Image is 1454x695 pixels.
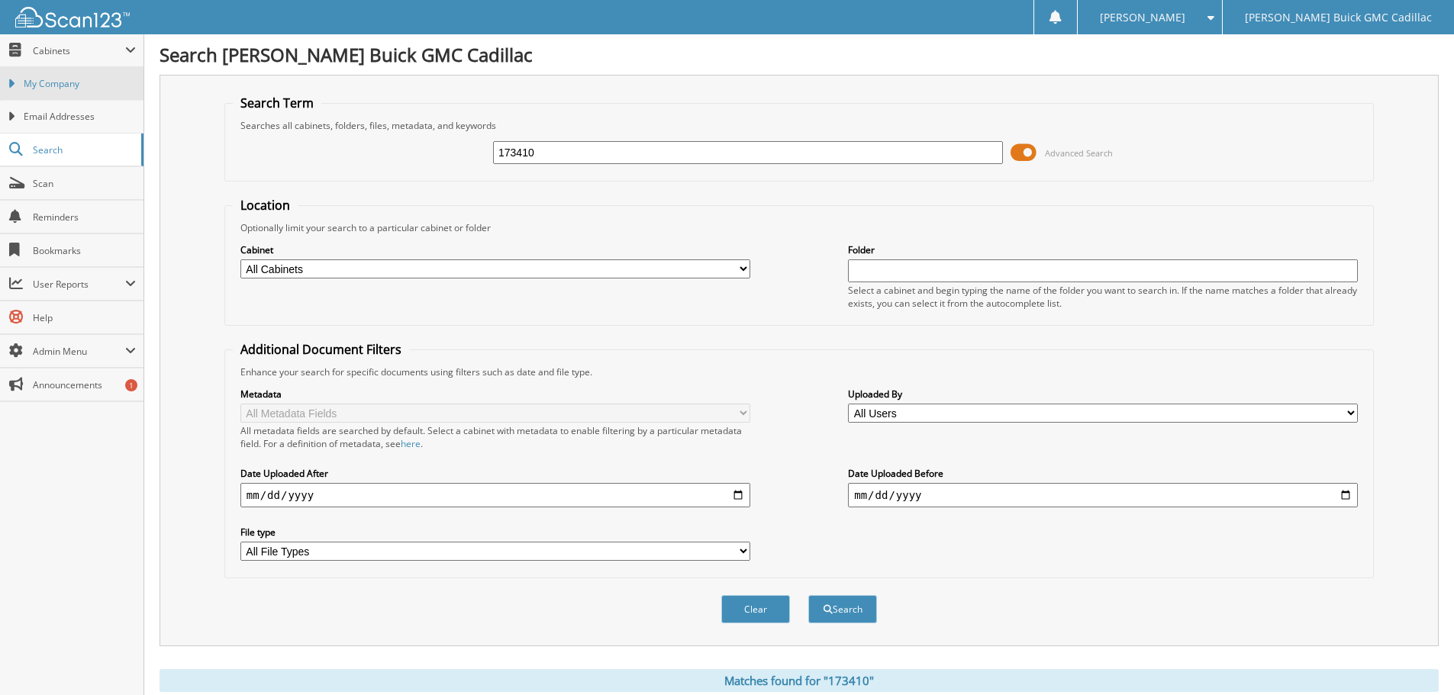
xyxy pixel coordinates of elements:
[848,284,1358,310] div: Select a cabinet and begin typing the name of the folder you want to search in. If the name match...
[15,7,130,27] img: scan123-logo-white.svg
[33,44,125,57] span: Cabinets
[33,378,136,391] span: Announcements
[240,388,750,401] label: Metadata
[24,77,136,91] span: My Company
[401,437,421,450] a: here
[848,483,1358,507] input: end
[240,483,750,507] input: start
[160,42,1439,67] h1: Search [PERSON_NAME] Buick GMC Cadillac
[33,311,136,324] span: Help
[233,365,1365,378] div: Enhance your search for specific documents using filters such as date and file type.
[160,669,1439,692] div: Matches found for "173410"
[33,345,125,358] span: Admin Menu
[33,143,134,156] span: Search
[1245,13,1432,22] span: [PERSON_NAME] Buick GMC Cadillac
[125,379,137,391] div: 1
[233,119,1365,132] div: Searches all cabinets, folders, files, metadata, and keywords
[848,467,1358,480] label: Date Uploaded Before
[33,211,136,224] span: Reminders
[848,388,1358,401] label: Uploaded By
[1100,13,1185,22] span: [PERSON_NAME]
[1378,622,1454,695] iframe: Chat Widget
[33,177,136,190] span: Scan
[233,221,1365,234] div: Optionally limit your search to a particular cabinet or folder
[240,424,750,450] div: All metadata fields are searched by default. Select a cabinet with metadata to enable filtering b...
[233,341,409,358] legend: Additional Document Filters
[240,243,750,256] label: Cabinet
[33,278,125,291] span: User Reports
[721,595,790,623] button: Clear
[233,95,321,111] legend: Search Term
[233,197,298,214] legend: Location
[24,110,136,124] span: Email Addresses
[240,526,750,539] label: File type
[808,595,877,623] button: Search
[33,244,136,257] span: Bookmarks
[1045,147,1113,159] span: Advanced Search
[848,243,1358,256] label: Folder
[240,467,750,480] label: Date Uploaded After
